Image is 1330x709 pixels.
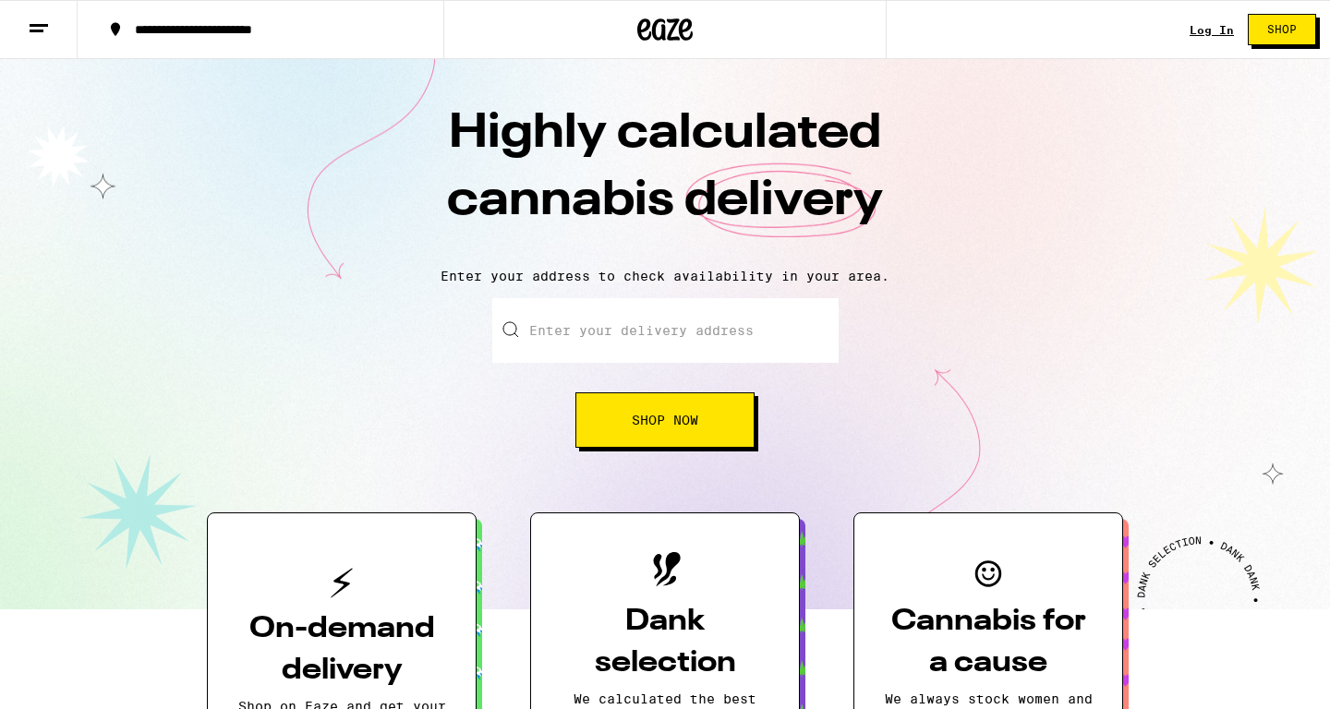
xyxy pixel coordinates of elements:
h3: Cannabis for a cause [884,601,1093,684]
p: Enter your address to check availability in your area. [18,269,1312,283]
h3: Dank selection [561,601,769,684]
span: Shop Now [632,414,698,427]
div: Log In [1190,24,1234,36]
input: Enter your delivery address [492,298,839,363]
h3: On-demand delivery [237,608,446,691]
span: Shop [1267,24,1297,35]
h1: Highly calculated cannabis delivery [342,101,988,254]
iframe: Opens a widget where you can find more information [1212,654,1312,700]
button: Shop [1248,14,1316,45]
button: Shop Now [575,392,755,448]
